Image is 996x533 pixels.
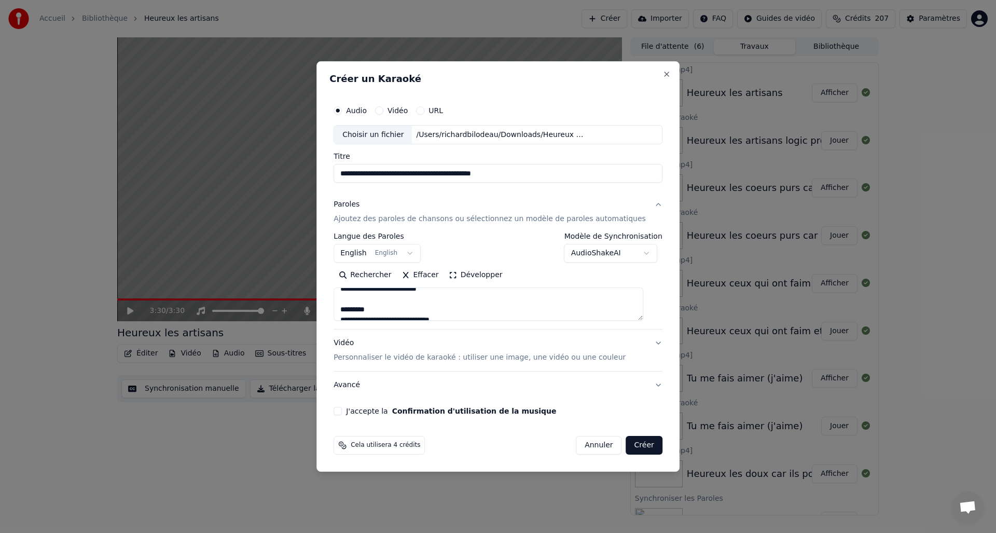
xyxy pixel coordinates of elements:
button: Développer [444,267,508,284]
label: J'accepte la [346,407,556,415]
label: Modèle de Synchronisation [564,233,662,240]
label: Audio [346,107,367,114]
div: Choisir un fichier [334,126,412,144]
div: ParolesAjoutez des paroles de chansons ou sélectionnez un modèle de paroles automatiques [334,233,662,330]
p: Ajoutez des paroles de chansons ou sélectionnez un modèle de paroles automatiques [334,214,646,225]
label: Vidéo [388,107,408,114]
span: Cela utilisera 4 crédits [351,441,420,449]
div: Vidéo [334,338,626,363]
div: Paroles [334,200,359,210]
label: URL [428,107,443,114]
p: Personnaliser le vidéo de karaoké : utiliser une image, une vidéo ou une couleur [334,352,626,363]
div: /Users/richardbilodeau/Downloads/Heureux ceux qui sont persécutés pour la justice (03).wav [412,130,589,140]
button: Effacer [396,267,444,284]
button: VidéoPersonnaliser le vidéo de karaoké : utiliser une image, une vidéo ou une couleur [334,330,662,372]
button: ParolesAjoutez des paroles de chansons ou sélectionnez un modèle de paroles automatiques [334,192,662,233]
button: Créer [626,436,662,455]
label: Langue des Paroles [334,233,421,240]
button: Rechercher [334,267,396,284]
h2: Créer un Karaoké [329,74,667,84]
button: Annuler [576,436,621,455]
button: Avancé [334,372,662,399]
button: J'accepte la [392,407,557,415]
label: Titre [334,153,662,160]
